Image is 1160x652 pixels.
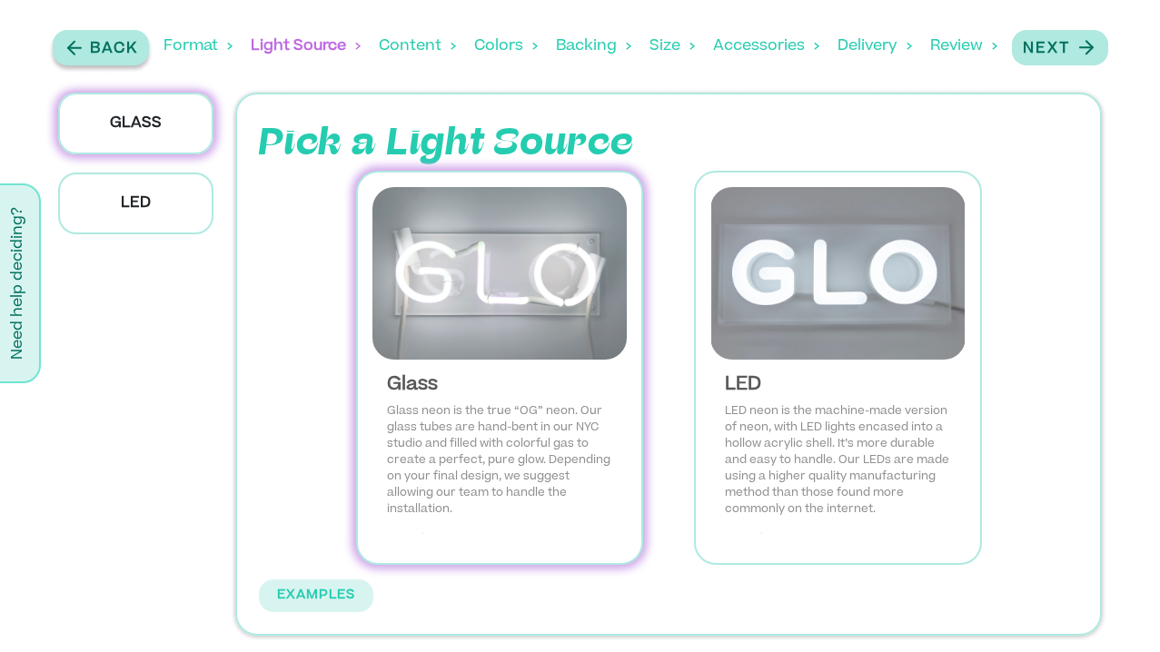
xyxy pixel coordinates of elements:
[725,403,951,518] p: LED neon is the machine-made version of neon, with LED lights encased into a hollow acrylic shell...
[90,38,138,60] p: Back
[474,18,538,74] div: Colors
[713,18,819,74] div: Accessories
[164,18,233,74] div: Format
[1023,38,1070,60] p: Next
[725,374,951,396] div: LED
[710,187,966,360] img: LED
[53,30,149,65] button: Back
[556,18,631,74] div: Backing
[649,18,695,74] div: Size
[251,18,361,74] div: Light Source
[387,374,613,396] div: Glass
[58,93,214,154] p: Glass
[372,187,628,360] img: Glass
[379,18,456,74] div: Content
[930,18,997,74] div: Review
[754,532,951,552] li: More bang for your buck
[416,532,613,552] li: Higher-end, artisanal look
[58,173,214,234] p: LED
[1069,565,1160,652] iframe: Chat Widget
[838,18,912,74] div: Delivery
[259,116,658,171] p: Pick a Light Source
[1012,30,1108,65] button: Next
[387,403,613,518] p: Glass neon is the true “OG” neon. Our glass tubes are hand-bent in our NYC studio and filled with...
[259,579,373,613] button: EXAMPLES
